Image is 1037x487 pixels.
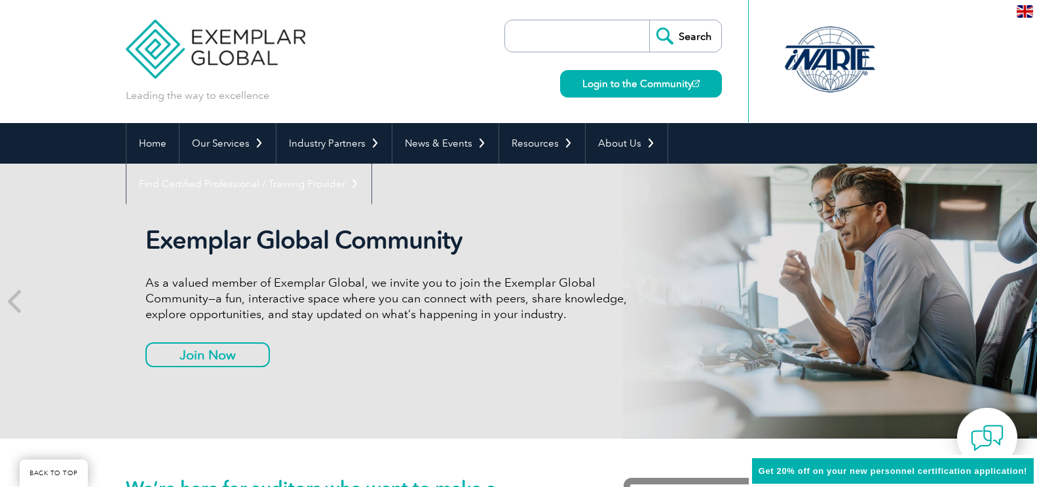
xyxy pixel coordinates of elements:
img: en [1017,5,1033,18]
img: open_square.png [692,80,700,87]
a: News & Events [392,123,499,164]
a: Find Certified Professional / Training Provider [126,164,371,204]
a: BACK TO TOP [20,460,88,487]
h2: Exemplar Global Community [145,225,637,255]
a: Industry Partners [276,123,392,164]
span: Get 20% off on your new personnel certification application! [759,466,1027,476]
input: Search [649,20,721,52]
a: Our Services [179,123,276,164]
a: Login to the Community [560,70,722,98]
a: Home [126,123,179,164]
a: Resources [499,123,585,164]
img: contact-chat.png [971,422,1004,454]
a: Join Now [145,342,270,367]
p: Leading the way to excellence [126,88,269,103]
a: About Us [586,123,668,164]
p: As a valued member of Exemplar Global, we invite you to join the Exemplar Global Community—a fun,... [145,275,637,322]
